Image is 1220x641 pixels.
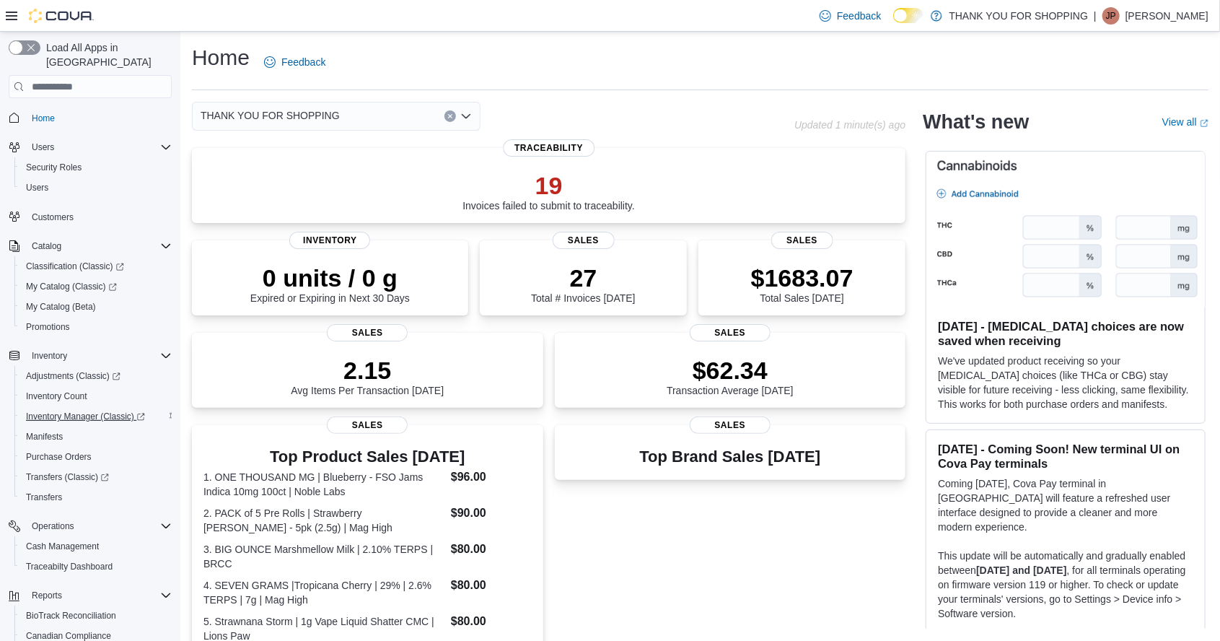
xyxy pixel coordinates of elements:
button: Inventory Count [14,386,177,406]
p: $1683.07 [751,263,853,292]
a: My Catalog (Classic) [14,276,177,297]
a: Adjustments (Classic) [20,367,126,385]
span: Load All Apps in [GEOGRAPHIC_DATA] [40,40,172,69]
p: | [1094,7,1097,25]
span: Classification (Classic) [26,261,124,272]
a: Inventory Manager (Classic) [20,408,151,425]
span: Sales [327,417,408,434]
span: Customers [26,208,172,226]
p: We've updated product receiving so your [MEDICAL_DATA] choices (like THCa or CBG) stay visible fo... [938,354,1193,411]
span: Users [20,179,172,196]
strong: [DATE] and [DATE] [976,564,1066,576]
button: Open list of options [460,110,472,122]
span: THANK YOU FOR SHOPPING [201,107,340,124]
div: Avg Items Per Transaction [DATE] [291,356,444,396]
button: Clear input [444,110,456,122]
button: Home [3,107,177,128]
button: Users [3,137,177,157]
button: Manifests [14,427,177,447]
button: Users [14,178,177,198]
span: Sales [327,324,408,341]
p: This update will be automatically and gradually enabled between , for all terminals operating on ... [938,549,1193,621]
svg: External link [1200,119,1208,128]
span: Purchase Orders [20,448,172,466]
a: Adjustments (Classic) [14,366,177,386]
span: My Catalog (Beta) [26,301,96,313]
div: Transaction Average [DATE] [667,356,794,396]
span: Catalog [26,237,172,255]
a: Inventory Manager (Classic) [14,406,177,427]
p: [PERSON_NAME] [1125,7,1208,25]
button: Traceabilty Dashboard [14,557,177,577]
dt: 1. ONE THOUSAND MG | Blueberry - FSO Jams Indica 10mg 100ct | Noble Labs [203,470,445,499]
dd: $80.00 [451,541,532,558]
a: Promotions [20,318,76,336]
p: Coming [DATE], Cova Pay terminal in [GEOGRAPHIC_DATA] will feature a refreshed user interface des... [938,476,1193,534]
dd: $90.00 [451,505,532,522]
a: Traceabilty Dashboard [20,558,118,575]
p: Updated 1 minute(s) ago [794,119,905,131]
span: Transfers [20,489,172,506]
span: Inventory Count [20,388,172,405]
h3: [DATE] - [MEDICAL_DATA] choices are now saved when receiving [938,319,1193,348]
a: Classification (Classic) [20,258,130,275]
button: Reports [3,585,177,606]
span: Transfers (Classic) [20,468,172,486]
span: Feedback [281,55,325,69]
dd: $96.00 [451,468,532,486]
p: THANK YOU FOR SHOPPING [949,7,1089,25]
dd: $80.00 [451,613,532,630]
a: Transfers (Classic) [20,468,115,486]
p: 19 [462,171,635,200]
span: Inventory [289,232,370,249]
a: Inventory Count [20,388,93,405]
span: Operations [32,520,74,532]
div: Joe Pepe [1102,7,1120,25]
a: Feedback [814,1,887,30]
span: Cash Management [26,541,99,552]
button: Customers [3,206,177,227]
button: Cash Management [14,536,177,557]
span: Catalog [32,240,61,252]
span: Cash Management [20,538,172,555]
span: Security Roles [20,159,172,176]
dd: $80.00 [451,577,532,594]
span: Adjustments (Classic) [20,367,172,385]
span: Inventory [26,347,172,365]
a: My Catalog (Classic) [20,278,123,295]
button: Reports [26,587,68,604]
button: Inventory [26,347,73,365]
span: Transfers (Classic) [26,471,109,483]
span: BioTrack Reconciliation [26,610,116,622]
button: Catalog [26,237,67,255]
span: My Catalog (Classic) [20,278,172,295]
a: Manifests [20,428,69,445]
p: $62.34 [667,356,794,385]
a: Home [26,110,61,127]
span: Security Roles [26,162,82,173]
input: Dark Mode [893,8,923,23]
button: Operations [26,518,80,535]
h2: What's new [923,110,1029,134]
span: Traceability [503,139,594,157]
span: Inventory Count [26,391,87,402]
p: 0 units / 0 g [250,263,410,292]
span: Promotions [26,321,70,333]
span: Adjustments (Classic) [26,370,120,382]
span: My Catalog (Classic) [26,281,117,292]
span: Transfers [26,492,62,503]
button: Security Roles [14,157,177,178]
span: Inventory Manager (Classic) [26,411,145,422]
button: Operations [3,516,177,536]
span: Sales [771,232,833,249]
button: Catalog [3,236,177,256]
span: Classification (Classic) [20,258,172,275]
span: Inventory [32,350,67,362]
span: Reports [26,587,172,604]
span: Sales [552,232,614,249]
span: Sales [690,417,771,434]
a: Purchase Orders [20,448,97,466]
span: Feedback [837,9,881,23]
span: JP [1106,7,1116,25]
dt: 3. BIG OUNCE Marshmellow Milk | 2.10% TERPS | BRCC [203,542,445,571]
